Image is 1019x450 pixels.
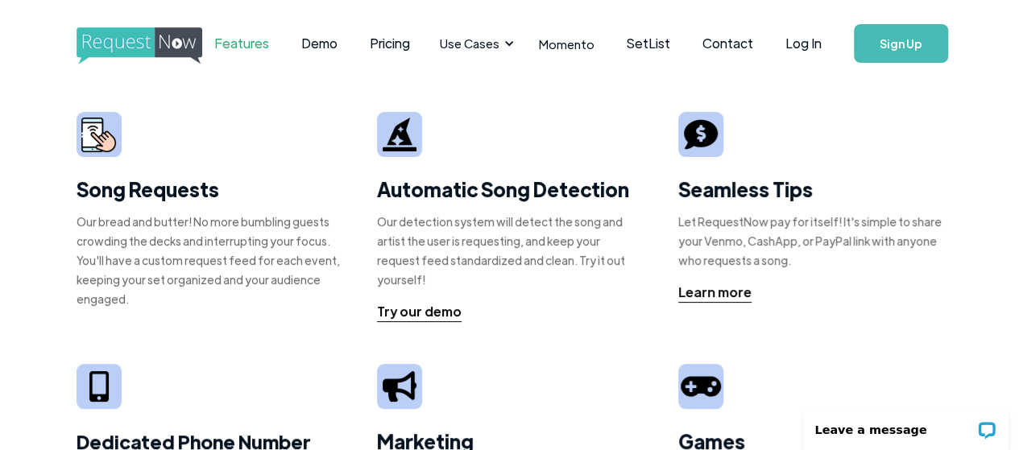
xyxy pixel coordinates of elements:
[285,19,354,68] a: Demo
[81,118,116,152] img: smarphone
[77,212,341,308] div: Our bread and butter! No more bumbling guests crowding the decks and interrupting your focus. You...
[377,212,641,289] div: Our detection system will detect the song and artist the user is requesting, and keep your reques...
[678,212,942,270] div: Let RequestNow pay for itself! It's simple to share your Venmo, CashApp, or PayPal link with anyo...
[77,176,219,201] strong: Song Requests
[686,19,769,68] a: Contact
[430,19,519,68] div: Use Cases
[523,20,611,68] a: Momento
[77,27,232,64] img: requestnow logo
[383,118,416,151] img: wizard hat
[854,24,948,63] a: Sign Up
[377,302,462,321] div: Try our demo
[793,399,1019,450] iframe: LiveChat chat widget
[611,19,686,68] a: SetList
[77,27,158,60] a: home
[769,15,838,72] a: Log In
[684,118,718,151] img: tip sign
[354,19,426,68] a: Pricing
[678,176,813,201] strong: Seamless Tips
[678,283,752,302] div: Learn more
[440,35,499,52] div: Use Cases
[383,371,416,401] img: megaphone
[198,19,285,68] a: Features
[377,302,462,322] a: Try our demo
[678,283,752,303] a: Learn more
[681,370,721,403] img: video game
[377,176,629,201] strong: Automatic Song Detection
[89,371,109,403] img: iphone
